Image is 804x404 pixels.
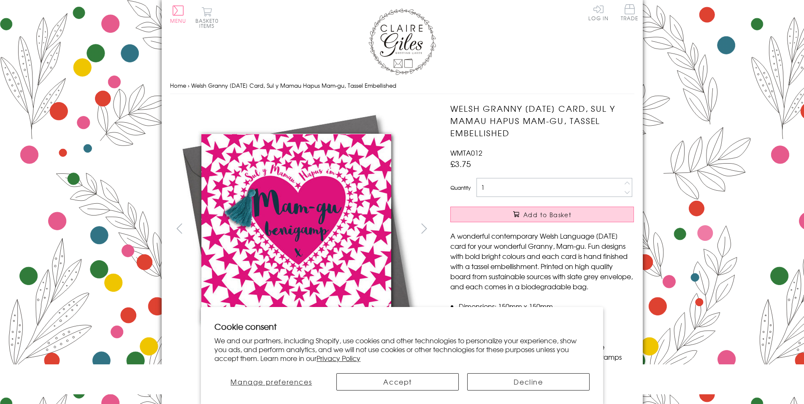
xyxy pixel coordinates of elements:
[450,158,471,170] span: £3.75
[199,17,219,30] span: 0 items
[170,81,186,89] a: Home
[170,102,423,356] img: Welsh Granny Mother's Day Card, Sul y Mamau Hapus Mam-gu, Tassel Embellished
[214,336,590,362] p: We and our partners, including Shopify, use cookies and other technologies to personalize your ex...
[459,301,634,311] li: Dimensions: 150mm x 150mm
[523,210,571,219] span: Add to Basket
[621,4,639,21] span: Trade
[588,4,609,21] a: Log In
[450,148,482,158] span: WMTA012
[214,321,590,332] h2: Cookie consent
[433,102,687,356] img: Welsh Granny Mother's Day Card, Sul y Mamau Hapus Mam-gu, Tassel Embellished
[214,373,328,391] button: Manage preferences
[188,81,189,89] span: ›
[467,373,590,391] button: Decline
[621,4,639,22] a: Trade
[414,219,433,238] button: next
[230,377,312,387] span: Manage preferences
[368,8,436,75] img: Claire Giles Greetings Cards
[191,81,396,89] span: Welsh Granny [DATE] Card, Sul y Mamau Hapus Mam-gu, Tassel Embellished
[336,373,459,391] button: Accept
[450,231,634,291] p: A wonderful contemporary Welsh Language [DATE] card for your wonderful Granny, Mam-gu. Fun design...
[317,353,360,363] a: Privacy Policy
[450,207,634,222] button: Add to Basket
[170,77,634,94] nav: breadcrumbs
[450,102,634,139] h1: Welsh Granny [DATE] Card, Sul y Mamau Hapus Mam-gu, Tassel Embellished
[170,17,187,24] span: Menu
[170,5,187,23] button: Menu
[450,184,471,191] label: Quantity
[195,7,219,28] button: Basket0 items
[170,219,189,238] button: prev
